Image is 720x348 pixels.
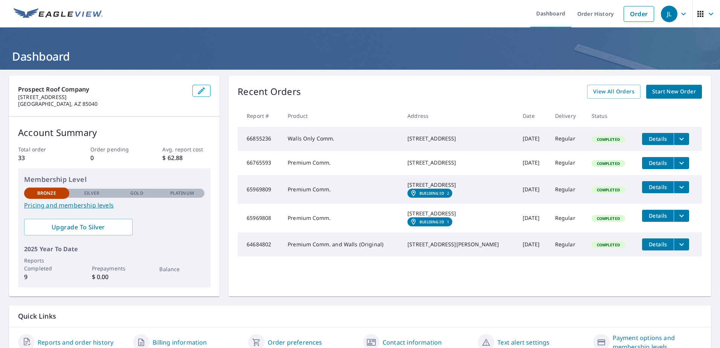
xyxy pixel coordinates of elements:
p: Reports Completed [24,256,69,272]
a: Reports and order history [38,338,113,347]
th: Product [282,105,401,127]
p: 33 [18,153,66,162]
p: Membership Level [24,174,204,185]
div: [STREET_ADDRESS][PERSON_NAME] [407,241,511,248]
td: Regular [549,232,586,256]
button: filesDropdownBtn-66855236 [674,133,689,145]
span: Start New Order [652,87,696,96]
td: [DATE] [517,151,549,175]
td: Regular [549,175,586,204]
th: Date [517,105,549,127]
span: Upgrade To Silver [30,223,127,231]
span: Details [647,183,669,191]
p: Avg. report cost [162,145,211,153]
p: Gold [130,190,143,197]
p: Total order [18,145,66,153]
p: Quick Links [18,311,702,321]
a: Billing information [153,338,207,347]
p: $ 62.88 [162,153,211,162]
span: Completed [592,187,624,192]
span: Completed [592,242,624,247]
p: 9 [24,272,69,281]
td: Walls Only Comm. [282,127,401,151]
p: 2025 Year To Date [24,244,204,253]
button: filesDropdownBtn-66765593 [674,157,689,169]
a: Pricing and membership levels [24,201,204,210]
p: Platinum [170,190,194,197]
p: Order pending [90,145,139,153]
td: Premium Comm. [282,151,401,175]
p: [STREET_ADDRESS] [18,94,186,101]
a: Building ID2 [407,189,452,198]
td: 65969809 [238,175,282,204]
div: [STREET_ADDRESS] [407,210,511,217]
span: Completed [592,161,624,166]
td: [DATE] [517,127,549,151]
h1: Dashboard [9,49,711,64]
div: JL [661,6,677,22]
p: $ 0.00 [92,272,137,281]
a: Order [624,6,654,22]
div: [STREET_ADDRESS] [407,159,511,166]
td: [DATE] [517,204,549,232]
a: Start New Order [646,85,702,99]
th: Address [401,105,517,127]
div: [STREET_ADDRESS] [407,181,511,189]
td: 66765593 [238,151,282,175]
span: Details [647,159,669,166]
td: [DATE] [517,175,549,204]
div: [STREET_ADDRESS] [407,135,511,142]
a: Text alert settings [497,338,549,347]
button: detailsBtn-64684802 [642,238,674,250]
button: detailsBtn-65969809 [642,181,674,193]
td: Premium Comm. [282,204,401,232]
p: [GEOGRAPHIC_DATA], AZ 85040 [18,101,186,107]
td: 64684802 [238,232,282,256]
p: Prepayments [92,264,137,272]
a: Building ID1 [407,217,452,226]
button: filesDropdownBtn-64684802 [674,238,689,250]
button: detailsBtn-66855236 [642,133,674,145]
td: Regular [549,204,586,232]
th: Delivery [549,105,586,127]
p: Bronze [37,190,56,197]
button: filesDropdownBtn-65969809 [674,181,689,193]
th: Report # [238,105,282,127]
button: filesDropdownBtn-65969808 [674,210,689,222]
td: 65969808 [238,204,282,232]
em: Building ID [419,220,444,224]
p: Balance [159,265,204,273]
p: Recent Orders [238,85,301,99]
p: 0 [90,153,139,162]
em: Building ID [419,191,444,195]
button: detailsBtn-65969808 [642,210,674,222]
th: Status [586,105,636,127]
td: Regular [549,127,586,151]
a: View All Orders [587,85,641,99]
span: Completed [592,216,624,221]
td: [DATE] [517,232,549,256]
span: Details [647,241,669,248]
td: Regular [549,151,586,175]
p: Silver [84,190,100,197]
a: Contact information [383,338,442,347]
a: Upgrade To Silver [24,219,133,235]
img: EV Logo [14,8,102,20]
span: Details [647,135,669,142]
span: Details [647,212,669,219]
span: View All Orders [593,87,635,96]
p: Prospect Roof Company [18,85,186,94]
button: detailsBtn-66765593 [642,157,674,169]
td: Premium Comm. [282,175,401,204]
td: Premium Comm. and Walls (Original) [282,232,401,256]
p: Account Summary [18,126,211,139]
span: Completed [592,137,624,142]
a: Order preferences [268,338,322,347]
td: 66855236 [238,127,282,151]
